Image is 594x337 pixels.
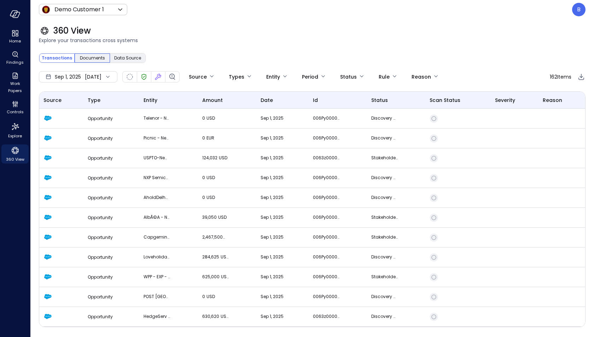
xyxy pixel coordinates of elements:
p: 006Py00000E907BIAR [313,253,339,261]
p: Discovery and Qualification [371,135,398,142]
span: Transactions [42,55,72,62]
span: Explore your transactions cross systems [39,36,586,44]
p: 39,050 [202,214,229,221]
p: 630,620 [202,313,229,320]
span: USD [206,194,215,200]
span: EUR [206,135,214,141]
div: Not Scanned [430,134,438,143]
span: USD [206,175,215,181]
span: Opportunity [88,254,113,260]
p: 006Py00000GMa6tIAD [313,273,339,280]
div: Not Scanned [430,174,438,182]
p: 124,032 [202,154,229,161]
div: 360 View [1,144,29,164]
p: Telenor - New Business - Premium Support [144,115,170,122]
p: 0 [202,174,229,181]
span: Controls [7,108,24,115]
div: Not Scanned [430,313,438,321]
img: Salesforce [43,253,52,261]
p: 006Py00000EdWZRIA3 [313,293,339,300]
span: Opportunity [88,215,113,221]
p: AholdDelhaize - NB [144,194,170,201]
img: Salesforce [43,193,52,202]
div: Not Scanned [430,194,438,202]
p: Discovery and Qualification [371,115,398,122]
p: Sep 1, 2025 [261,135,287,142]
span: Data Source [114,55,141,62]
span: entity [144,96,157,104]
span: status [371,96,388,104]
p: Picnic - New Business [144,135,170,142]
img: Salesforce [43,213,52,222]
div: Home [1,28,29,45]
p: Demo Customer 1 [54,5,104,14]
p: Sep 1, 2025 [261,214,287,221]
p: 0 [202,115,229,122]
span: id [313,96,318,104]
p: WPP - EXP - CO | PS [144,273,170,280]
img: Salesforce [43,173,52,182]
p: 006Py000009adNRIAY [313,115,339,122]
div: Not Scanned [430,154,438,162]
div: Work Papers [1,71,29,95]
p: 284,625 [202,253,229,261]
span: USD [206,293,215,299]
img: Salesforce [43,233,52,241]
div: Controls [1,99,29,116]
span: Opportunity [88,175,113,181]
div: Status [340,71,357,83]
div: Not Scanned [430,273,438,281]
div: Rule [379,71,390,83]
p: 006Py00000EdHLtIAN [313,194,339,201]
p: 0063z00001OOyzgAAD [313,154,339,161]
div: Not Scanned [430,253,438,262]
span: Severity [495,96,515,104]
p: Stakeholder Alignment [371,273,398,280]
span: amount [202,96,223,104]
div: Types [229,71,244,83]
span: Home [9,38,21,45]
p: HedgeServ - REN+EXP - AD | SN | DI [144,313,170,320]
span: Opportunity [88,195,113,201]
span: Opportunity [88,274,113,280]
img: Salesforce [43,114,52,122]
p: Discovery and Qualification [371,194,398,201]
div: Not Scanned [430,293,438,301]
p: Discovery and Qualification [371,174,398,181]
span: Explore [8,132,22,139]
p: Stakeholder Alignment [371,154,398,161]
img: Salesforce [43,312,52,321]
span: Opportunity [88,115,113,121]
span: Opportunity [88,234,113,240]
p: Sep 1, 2025 [261,194,287,201]
div: Reason [412,71,431,83]
p: Sep 1, 2025 [261,293,287,300]
span: 360 View [53,25,91,36]
p: Discovery and Qualification [371,253,398,261]
p: Capgemini - NB - AD | PS [144,234,170,241]
div: Source [189,71,207,83]
span: USD [206,115,215,121]
p: AlbÃ©a - NB - AD [144,214,170,221]
img: Icon [42,5,50,14]
span: Scan Status [430,96,460,104]
p: Sep 1, 2025 [261,273,287,280]
p: 625,000 [202,273,229,280]
span: Findings [6,59,24,66]
span: USD [218,214,227,220]
p: 0 [202,293,229,300]
span: Documents [80,55,105,62]
p: 006Py00000E6rUbIAJ [313,174,339,181]
div: Export to CSV [577,73,586,81]
p: 006Py00000BNecjIAD [313,135,339,142]
img: Salesforce [43,292,52,301]
span: Opportunity [88,155,113,161]
p: 0 [202,135,229,142]
p: 006Py000005FoHlIAK [313,214,339,221]
p: POST [GEOGRAPHIC_DATA] - [GEOGRAPHIC_DATA] [144,293,170,300]
p: Sep 1, 2025 [261,313,287,320]
div: Not Scanned [430,114,438,123]
span: USD [224,234,233,240]
p: Discovery and Qualification [371,313,398,320]
p: 0 [202,194,229,201]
